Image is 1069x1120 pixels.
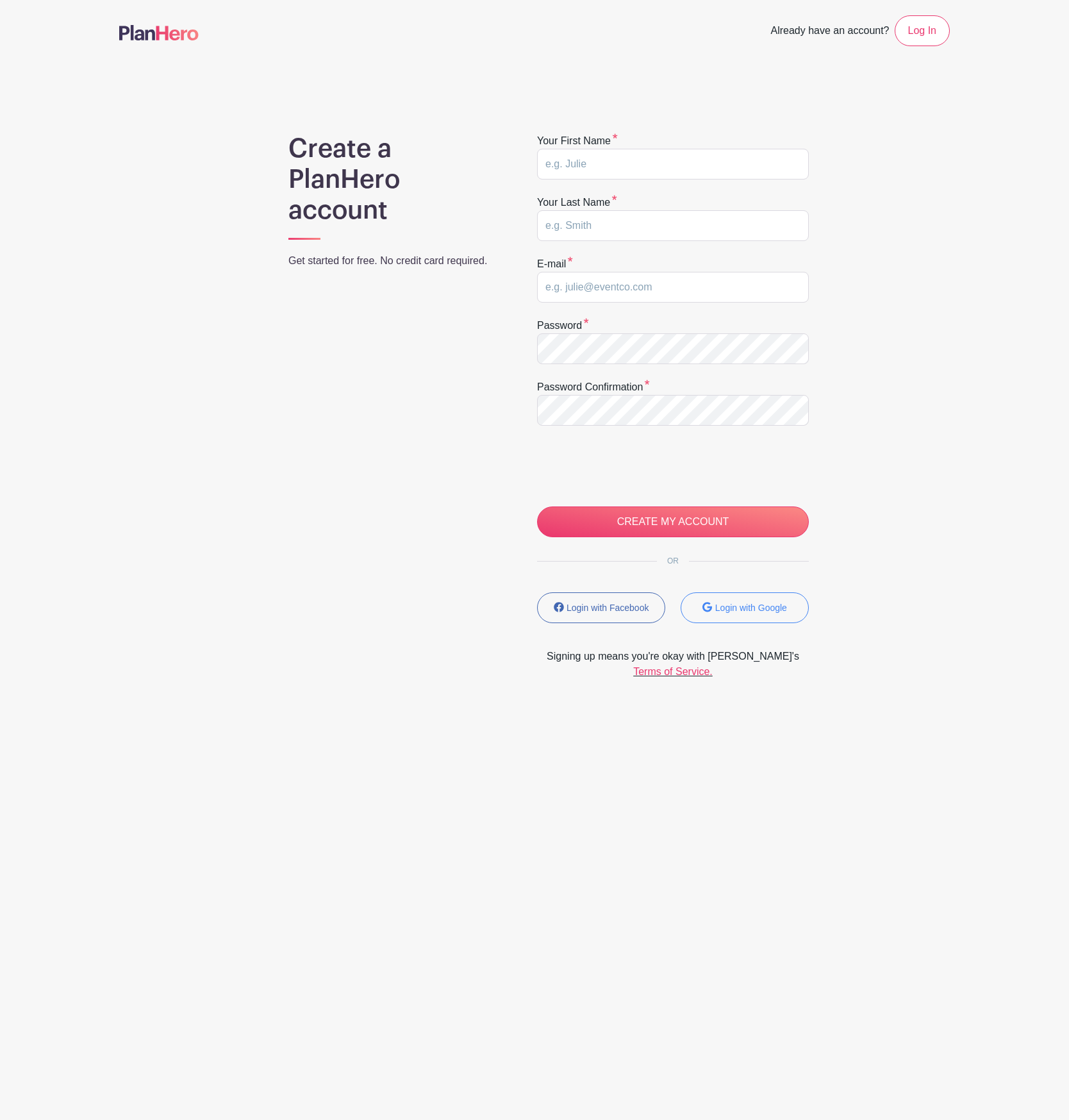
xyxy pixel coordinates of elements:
[529,649,816,664] span: Signing up means you're okay with [PERSON_NAME]'s
[537,318,589,333] label: Password
[681,592,809,623] button: Login with Google
[895,15,950,46] a: Log In
[119,25,199,40] img: logo-507f7623f17ff9eddc593b1ce0a138ce2505c220e1c5a4e2b4648c50719b7d32.svg
[537,149,809,180] input: e.g. Julie
[715,603,787,613] small: Login with Google
[537,506,809,537] input: CREATE MY ACCOUNT
[288,133,504,226] h1: Create a PlanHero account
[288,253,504,269] p: Get started for free. No credit card required.
[537,441,732,491] iframe: reCAPTCHA
[537,272,809,303] input: e.g. julie@eventco.com
[771,18,890,46] span: Already have an account?
[537,195,617,210] label: Your last name
[537,256,573,272] label: E-mail
[657,556,689,565] span: OR
[537,380,650,395] label: Password confirmation
[537,210,809,241] input: e.g. Smith
[633,666,713,677] a: Terms of Service.
[567,603,649,613] small: Login with Facebook
[537,592,665,623] button: Login with Facebook
[537,133,618,149] label: Your first name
